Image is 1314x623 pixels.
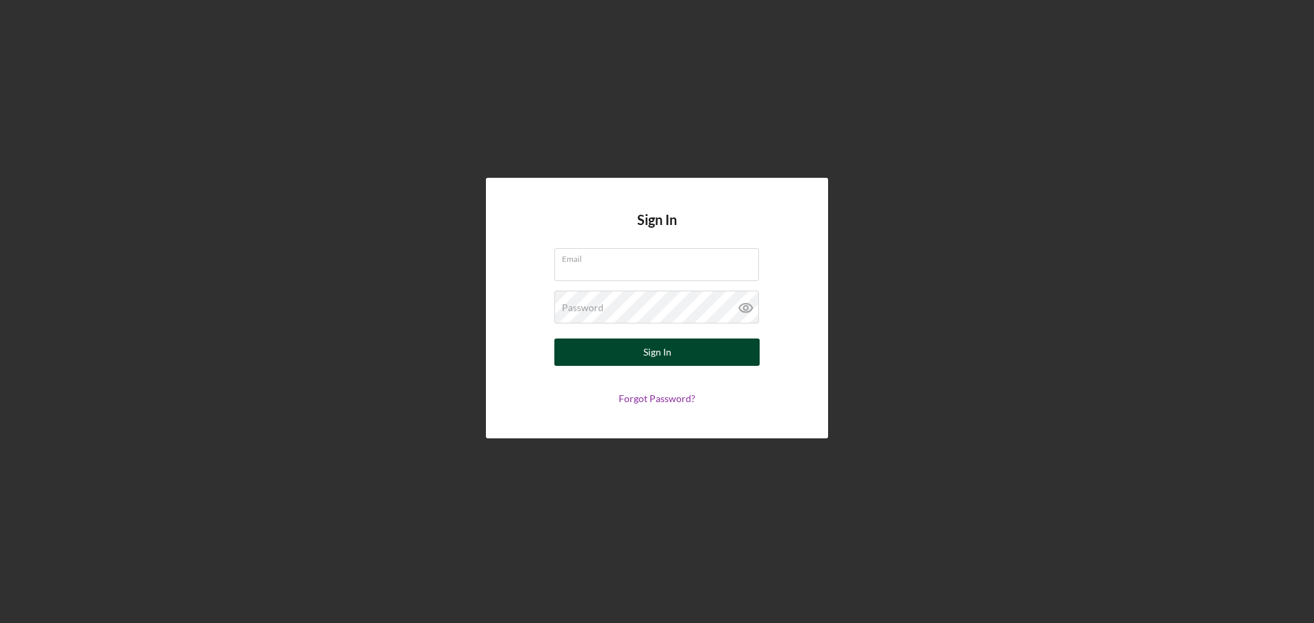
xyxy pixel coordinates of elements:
[562,302,604,313] label: Password
[637,212,677,248] h4: Sign In
[619,393,695,404] a: Forgot Password?
[643,339,671,366] div: Sign In
[554,339,760,366] button: Sign In
[562,249,759,264] label: Email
